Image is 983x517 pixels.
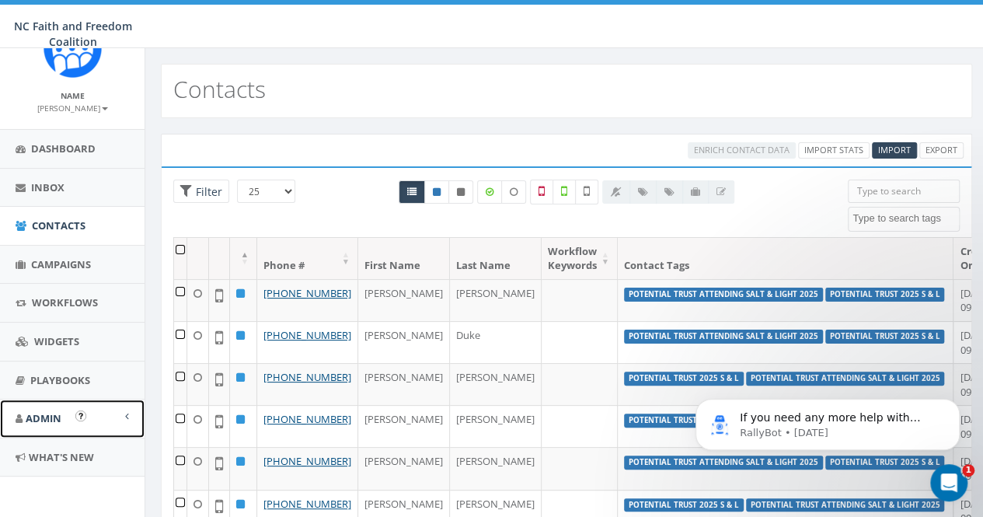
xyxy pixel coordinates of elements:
span: Dashboard [31,141,96,155]
span: Playbooks [30,373,90,387]
th: Contact Tags [618,238,953,279]
td: [PERSON_NAME] [358,405,450,447]
button: Open In-App Guide [75,410,86,421]
a: All contacts [399,180,425,204]
img: Rally_Corp_Icon.png [44,19,102,78]
span: What's New [29,450,94,464]
label: Potential Trust 2025 S & L [825,288,945,302]
td: [PERSON_NAME] [358,363,450,405]
label: Potential Trust attending Salt & Light 2025 [746,498,945,512]
iframe: Intercom notifications message [672,366,983,475]
td: [PERSON_NAME] [358,321,450,363]
label: Potential Trust attending Salt & Light 2025 [624,288,823,302]
label: Not a Mobile [530,180,553,204]
td: [PERSON_NAME] [358,279,450,321]
span: Workflows [32,295,98,309]
small: Name [61,90,85,101]
label: Potential Trust 2025 S & L [624,498,744,512]
td: Duke [450,321,542,363]
a: [PHONE_NUMBER] [263,497,351,511]
label: Potential Trust attending Salt & Light 2025 [624,414,823,428]
span: Import [878,144,911,155]
label: Potential Trust attending Salt & Light 2025 [624,456,823,470]
input: Type to search [848,180,960,203]
span: Contacts [32,218,85,232]
td: [PERSON_NAME] [450,405,542,447]
small: [PERSON_NAME] [37,103,108,114]
td: [PERSON_NAME] [358,447,450,489]
th: First Name [358,238,450,279]
a: [PHONE_NUMBER] [263,370,351,384]
a: [PHONE_NUMBER] [263,412,351,426]
th: Last Name [450,238,542,279]
a: Import [872,142,917,159]
span: Filter [192,184,222,199]
th: Workflow Keywords: activate to sort column ascending [542,238,618,279]
label: Data not Enriched [501,180,526,204]
a: Opted Out [448,180,473,204]
span: NC Faith and Freedom Coalition [14,19,132,49]
label: Potential Trust 2025 S & L [825,330,945,344]
a: [PHONE_NUMBER] [263,328,351,342]
td: [PERSON_NAME] [450,447,542,489]
a: Export [919,142,964,159]
label: Data Enriched [477,180,502,204]
h2: Contacts [173,76,266,102]
a: [PERSON_NAME] [37,100,108,114]
span: CSV files only [878,144,911,155]
i: This phone number is unsubscribed and has opted-out of all texts. [457,187,465,197]
span: Campaigns [31,257,91,271]
td: [PERSON_NAME] [450,279,542,321]
i: This phone number is subscribed and will receive texts. [433,187,441,197]
td: [PERSON_NAME] [450,363,542,405]
span: Advance Filter [173,180,229,204]
a: [PHONE_NUMBER] [263,454,351,468]
textarea: Search [852,211,959,225]
label: Validated [553,180,576,204]
label: Potential Trust 2025 S & L [624,372,744,386]
span: Admin [26,411,61,425]
iframe: Intercom live chat [930,464,967,501]
a: [PHONE_NUMBER] [263,286,351,300]
span: Inbox [31,180,64,194]
span: Widgets [34,334,79,348]
a: Active [424,180,449,204]
a: Import Stats [798,142,870,159]
th: Phone #: activate to sort column ascending [257,238,358,279]
label: Potential Trust attending Salt & Light 2025 [624,330,823,344]
label: Not Validated [575,180,598,204]
span: 1 [962,464,974,477]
